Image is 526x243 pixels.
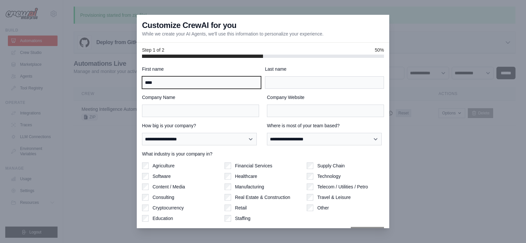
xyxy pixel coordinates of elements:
label: Company Website [267,94,384,101]
label: Real Estate & Construction [235,194,290,201]
label: Other [317,205,329,211]
label: Healthcare [235,173,257,180]
span: 50% [375,47,384,53]
label: Agriculture [153,162,175,169]
p: While we create your AI Agents, we'll use this information to personalize your experience. [142,31,323,37]
label: Telecom / Utilities / Petro [317,183,368,190]
label: Content / Media [153,183,185,190]
label: First name [142,66,261,72]
label: Supply Chain [317,162,345,169]
button: Next [351,227,384,241]
label: Cryptocurrency [153,205,184,211]
span: Step 1 of 2 [142,47,164,53]
label: Staffing [235,215,251,222]
label: Company Name [142,94,259,101]
label: Education [153,215,173,222]
label: Technology [317,173,341,180]
label: Consulting [153,194,174,201]
label: Last name [265,66,384,72]
label: Travel & Leisure [317,194,350,201]
label: What industry is your company in? [142,151,384,157]
label: Manufacturing [235,183,264,190]
h3: Customize CrewAI for you [142,20,236,31]
label: Financial Services [235,162,273,169]
label: Where is most of your team based? [267,122,384,129]
label: Software [153,173,171,180]
label: How big is your company? [142,122,259,129]
label: Retail [235,205,247,211]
